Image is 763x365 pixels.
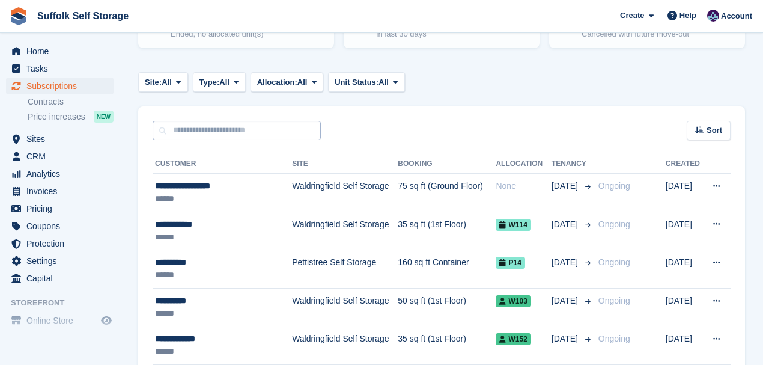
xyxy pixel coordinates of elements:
[398,250,496,289] td: 160 sq ft Container
[598,334,630,343] span: Ongoing
[297,76,308,88] span: All
[32,6,133,26] a: Suffolk Self Storage
[6,235,114,252] a: menu
[582,28,689,40] p: Cancelled with future move-out
[292,288,398,327] td: Waldringfield Self Storage
[26,78,99,94] span: Subscriptions
[335,76,378,88] span: Unit Status:
[6,253,114,269] a: menu
[292,212,398,250] td: Waldringfield Self Storage
[496,295,530,307] span: W103
[552,180,580,192] span: [DATE]
[598,257,630,267] span: Ongoing
[145,76,162,88] span: Site:
[257,76,297,88] span: Allocation:
[6,60,114,77] a: menu
[552,333,580,345] span: [DATE]
[552,155,594,174] th: Tenancy
[6,148,114,165] a: menu
[598,296,630,305] span: Ongoing
[6,218,114,235] a: menu
[6,78,114,94] a: menu
[6,270,114,287] a: menu
[721,10,752,22] span: Account
[707,10,719,22] img: William Notcutt
[496,155,551,174] th: Allocation
[292,327,398,365] td: Waldringfield Self Storage
[26,270,99,287] span: Capital
[138,72,188,92] button: Site: All
[26,60,99,77] span: Tasks
[598,181,630,191] span: Ongoing
[26,200,99,217] span: Pricing
[26,183,99,200] span: Invoices
[28,96,114,108] a: Contracts
[552,295,580,307] span: [DATE]
[26,165,99,182] span: Analytics
[328,72,404,92] button: Unit Status: All
[26,43,99,60] span: Home
[398,327,496,365] td: 35 sq ft (1st Floor)
[94,111,114,123] div: NEW
[666,327,703,365] td: [DATE]
[496,333,530,345] span: W152
[99,313,114,328] a: Preview store
[292,250,398,289] td: Pettistree Self Storage
[162,76,172,88] span: All
[28,111,85,123] span: Price increases
[251,72,324,92] button: Allocation: All
[193,72,246,92] button: Type: All
[378,76,389,88] span: All
[666,288,703,327] td: [DATE]
[6,312,114,329] a: menu
[552,256,580,269] span: [DATE]
[26,218,99,235] span: Coupons
[398,212,496,250] td: 35 sq ft (1st Floor)
[171,28,264,40] p: Ended, no allocated unit(s)
[26,130,99,147] span: Sites
[219,76,230,88] span: All
[26,253,99,269] span: Settings
[6,165,114,182] a: menu
[6,43,114,60] a: menu
[199,76,220,88] span: Type:
[707,124,722,136] span: Sort
[496,219,530,231] span: W114
[153,155,292,174] th: Customer
[398,155,496,174] th: Booking
[6,130,114,147] a: menu
[26,148,99,165] span: CRM
[666,174,703,212] td: [DATE]
[292,174,398,212] td: Waldringfield Self Storage
[10,7,28,25] img: stora-icon-8386f47178a22dfd0bd8f6a31ec36ba5ce8667c1dd55bd0f319d3a0aa187defe.svg
[552,218,580,231] span: [DATE]
[398,288,496,327] td: 50 sq ft (1st Floor)
[496,257,524,269] span: P14
[26,235,99,252] span: Protection
[398,174,496,212] td: 75 sq ft (Ground Floor)
[376,28,454,40] p: In last 30 days
[496,180,551,192] div: None
[6,183,114,200] a: menu
[28,110,114,123] a: Price increases NEW
[666,212,703,250] td: [DATE]
[620,10,644,22] span: Create
[26,312,99,329] span: Online Store
[292,155,398,174] th: Site
[666,250,703,289] td: [DATE]
[666,155,703,174] th: Created
[598,219,630,229] span: Ongoing
[6,200,114,217] a: menu
[679,10,696,22] span: Help
[11,297,120,309] span: Storefront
